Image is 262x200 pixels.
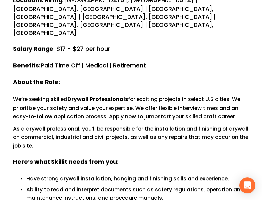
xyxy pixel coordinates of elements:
div: Open Intercom Messenger [239,177,255,193]
p: We’re seeking skilled for exciting projects in select U.S cities. We prioritize your safety and v... [13,95,249,121]
h4: : $17 - $27 per hour [13,45,249,53]
strong: Benefits: [13,61,40,71]
h4: Paid Time Off | Medical | Retirement [13,61,249,70]
strong: Salary Range [13,44,53,54]
strong: Here’s what Skillit needs from you: [13,157,119,167]
strong: About the Role: [13,77,60,88]
p: Have strong drywall installation, hanging and finishing skills and experience. [26,174,249,183]
strong: Drywall Professionals [67,95,128,104]
p: As a drywall professional, you’ll be responsible for the installation and finishing of drywall on... [13,125,249,150]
